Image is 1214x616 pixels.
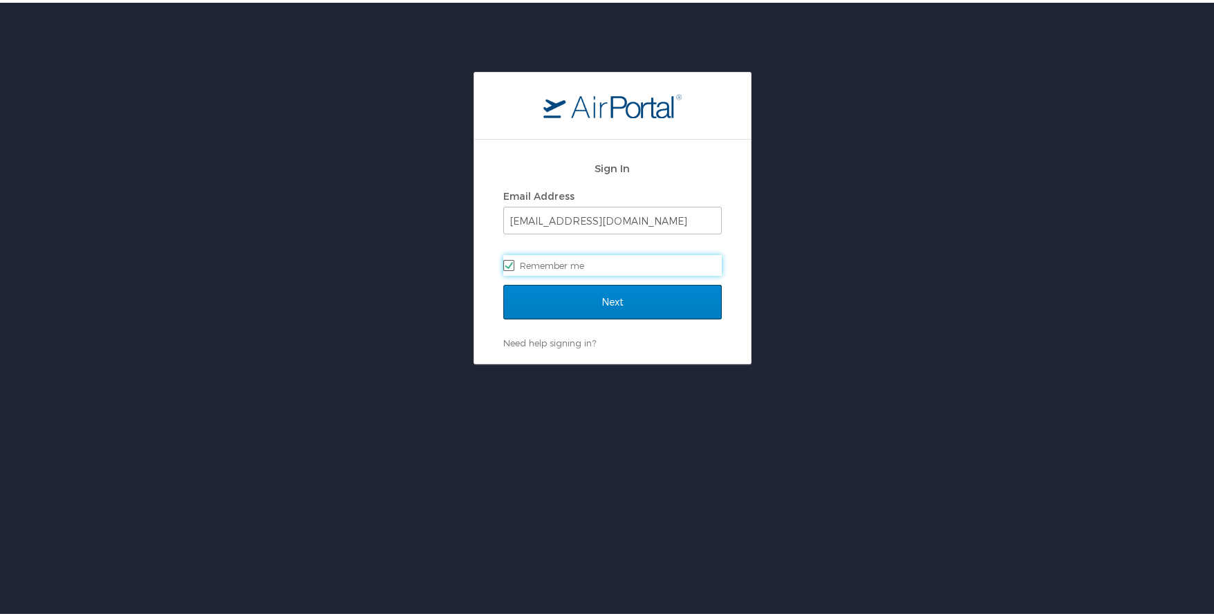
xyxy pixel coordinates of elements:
label: Email Address [503,187,575,199]
img: logo [543,91,682,115]
h2: Sign In [503,158,722,174]
input: Next [503,282,722,317]
label: Remember me [503,252,722,273]
a: Need help signing in? [503,335,596,346]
